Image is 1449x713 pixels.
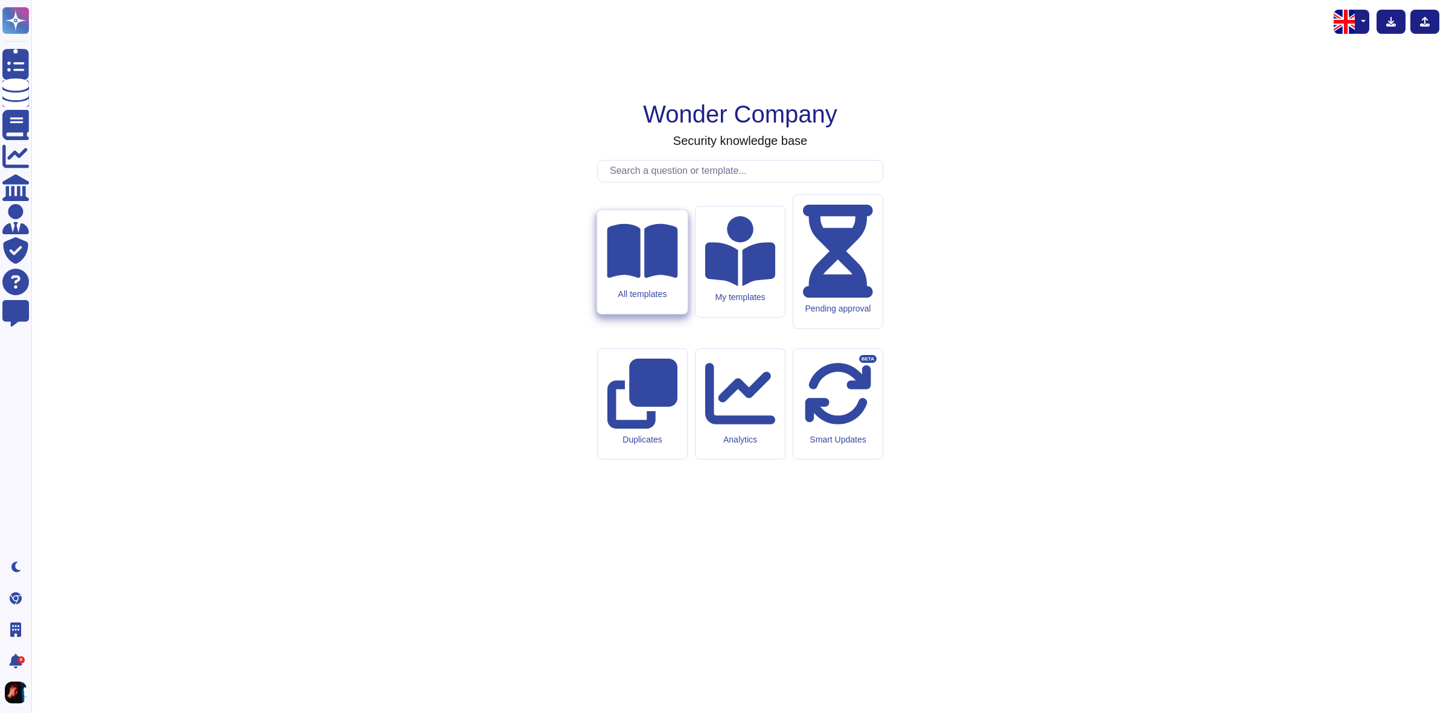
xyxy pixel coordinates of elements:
[607,289,677,299] div: All templates
[604,161,883,182] input: Search a question or template...
[5,682,27,703] img: user
[803,304,873,314] div: Pending approval
[859,355,877,363] div: BETA
[2,679,35,706] button: user
[643,100,837,129] h1: Wonder Company
[1334,10,1358,34] img: en
[607,435,677,445] div: Duplicates
[705,292,775,302] div: My templates
[673,133,807,148] h3: Security knowledge base
[705,435,775,445] div: Analytics
[803,435,873,445] div: Smart Updates
[18,656,25,663] div: 8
